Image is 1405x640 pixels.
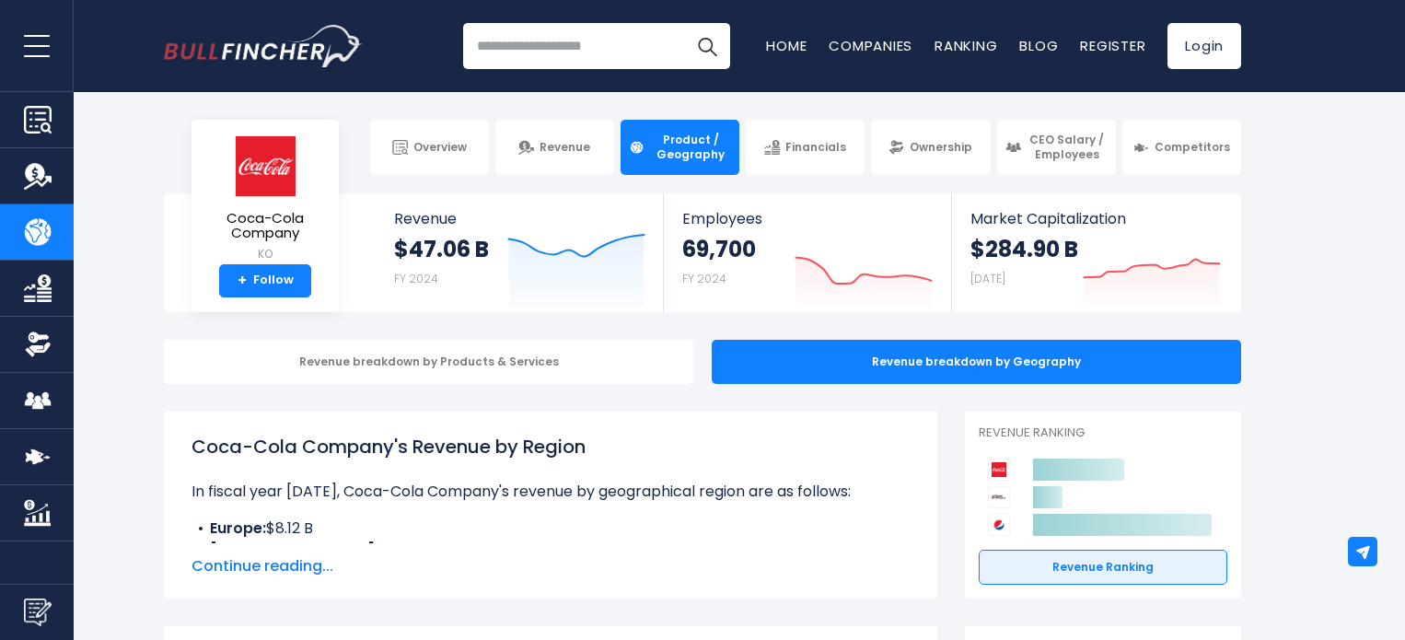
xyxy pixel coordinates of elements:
span: Revenue [540,140,590,155]
a: +Follow [219,264,311,297]
span: Coca-Cola Company [206,211,324,241]
span: Revenue [394,210,645,227]
a: Login [1167,23,1241,69]
span: Overview [413,140,467,155]
a: CEO Salary / Employees [997,120,1116,175]
a: Competitors [1122,120,1241,175]
span: Market Capitalization [970,210,1221,227]
strong: $47.06 B [394,235,489,263]
a: Ownership [871,120,990,175]
strong: $284.90 B [970,235,1078,263]
span: Financials [785,140,846,155]
a: Blog [1019,36,1058,55]
h1: Coca-Cola Company's Revenue by Region [192,433,910,460]
a: Revenue $47.06 B FY 2024 [376,193,664,312]
li: $8.12 B [192,518,910,540]
a: Coca-Cola Company KO [205,134,325,264]
li: $6.46 B [192,540,910,562]
strong: 69,700 [682,235,756,263]
span: Competitors [1155,140,1230,155]
a: Financials [746,120,865,175]
span: Employees [682,210,932,227]
span: Continue reading... [192,555,910,577]
a: Revenue [495,120,614,175]
b: Europe: [210,518,266,539]
span: Ownership [910,140,972,155]
button: Search [684,23,730,69]
img: Bullfincher logo [164,25,363,67]
span: CEO Salary / Employees [1027,133,1108,161]
a: Companies [829,36,912,55]
small: KO [206,246,324,262]
small: FY 2024 [394,271,438,286]
img: Ownership [24,331,52,358]
a: Market Capitalization $284.90 B [DATE] [952,193,1239,312]
a: Employees 69,700 FY 2024 [664,193,950,312]
a: Revenue Ranking [979,550,1227,585]
b: [GEOGRAPHIC_DATA]: [210,540,378,561]
a: Product / Geography [621,120,739,175]
a: Go to homepage [164,25,362,67]
div: Revenue breakdown by Products & Services [164,340,693,384]
small: [DATE] [970,271,1005,286]
a: Home [766,36,807,55]
div: Revenue breakdown by Geography [712,340,1241,384]
p: In fiscal year [DATE], Coca-Cola Company's revenue by geographical region are as follows: [192,481,910,503]
small: FY 2024 [682,271,726,286]
span: Product / Geography [650,133,731,161]
img: Keurig Dr Pepper competitors logo [988,486,1010,508]
p: Revenue Ranking [979,425,1227,441]
strong: + [238,273,247,289]
a: Register [1080,36,1145,55]
img: Coca-Cola Company competitors logo [988,459,1010,481]
a: Ranking [935,36,997,55]
a: Overview [370,120,489,175]
img: PepsiCo competitors logo [988,514,1010,536]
